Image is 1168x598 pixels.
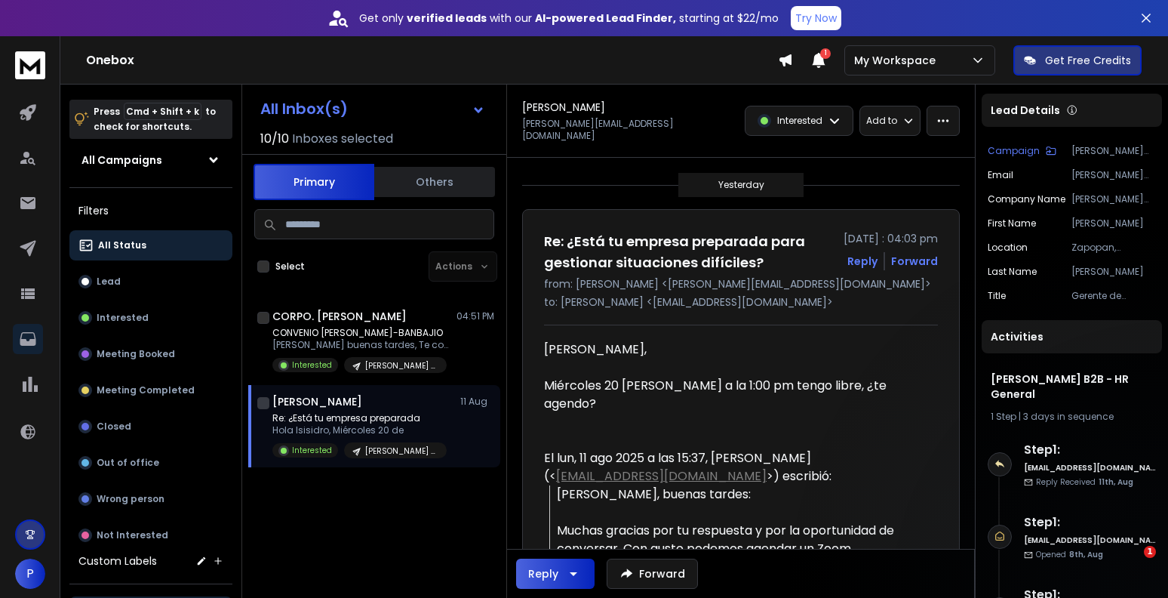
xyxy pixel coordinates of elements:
[557,485,926,504] div: [PERSON_NAME], buenas tardes:
[1113,546,1149,582] iframe: Intercom live chat
[522,100,605,115] h1: [PERSON_NAME]
[69,448,232,478] button: Out of office
[1071,266,1156,278] p: [PERSON_NAME]
[544,341,926,431] div: [PERSON_NAME],
[1071,193,1156,205] p: [PERSON_NAME] Asesores
[272,394,362,409] h1: [PERSON_NAME]
[78,553,157,569] h3: Custom Labels
[544,231,835,273] h1: Re: ¿Está tu empresa preparada para gestionar situaciones difíciles?
[988,145,1040,157] p: Campaign
[254,164,374,200] button: Primary
[292,359,332,371] p: Interested
[124,103,201,120] span: Cmd + Shift + k
[528,566,558,581] div: Reply
[69,339,232,369] button: Meeting Booked
[988,242,1028,254] p: location
[98,239,146,251] p: All Status
[1023,410,1114,423] span: 3 days in sequence
[407,11,487,26] strong: verified leads
[97,312,149,324] p: Interested
[260,101,348,116] h1: All Inbox(s)
[69,303,232,333] button: Interested
[97,529,168,541] p: Not Interested
[97,384,195,396] p: Meeting Completed
[69,484,232,514] button: Wrong person
[97,276,121,288] p: Lead
[522,118,736,142] p: [PERSON_NAME][EMAIL_ADDRESS][DOMAIN_NAME]
[1071,242,1156,254] p: Zapopan, [GEOGRAPHIC_DATA], [GEOGRAPHIC_DATA]
[272,339,453,351] p: [PERSON_NAME] buenas tardes, Te comparto
[556,467,767,485] a: [EMAIL_ADDRESS][DOMAIN_NAME]
[1144,546,1156,558] span: 1
[535,11,676,26] strong: AI-powered Lead Finder,
[791,6,841,30] button: Try Now
[544,276,938,291] p: from: [PERSON_NAME] <[PERSON_NAME][EMAIL_ADDRESS][DOMAIN_NAME]>
[15,559,45,589] button: P
[982,320,1162,353] div: Activities
[544,449,926,485] div: El lun, 11 ago 2025 a las 15:37, [PERSON_NAME] (< >) escribió:
[988,145,1056,157] button: Campaign
[81,153,162,168] h1: All Campaigns
[260,130,289,148] span: 10 / 10
[988,217,1036,230] p: First Name
[718,179,764,191] p: Yesterday
[991,410,1016,423] span: 1 Step
[69,375,232,405] button: Meeting Completed
[991,411,1153,423] div: |
[988,290,1006,302] p: title
[988,193,1065,205] p: Company Name
[460,396,494,408] p: 11 Aug
[1071,145,1156,157] p: [PERSON_NAME] B2B - HR General
[516,559,595,589] button: Reply
[97,348,175,360] p: Meeting Booked
[272,327,453,339] p: CONVENIO [PERSON_NAME]-BANBAJIO
[795,11,837,26] p: Try Now
[1071,217,1156,230] p: [PERSON_NAME]
[86,51,778,69] h1: Onebox
[365,445,438,457] p: [PERSON_NAME] B2B - HR General
[292,130,393,148] h3: Inboxes selected
[94,104,216,134] p: Press to check for shortcuts.
[456,310,494,322] p: 04:51 PM
[988,169,1013,181] p: Email
[374,165,495,199] button: Others
[991,103,1060,118] p: Lead Details
[69,412,232,442] button: Closed
[544,294,938,310] p: to: [PERSON_NAME] <[EMAIL_ADDRESS][DOMAIN_NAME]>
[97,457,159,469] p: Out of office
[1045,53,1131,68] p: Get Free Credits
[844,231,938,246] p: [DATE] : 04:03 pm
[820,48,831,59] span: 1
[777,115,822,127] p: Interested
[97,421,131,433] p: Closed
[557,522,926,558] div: Muchas gracias por tu respuesta y por la oportunidad de conversar. Con gusto podemos agendar un Z...
[1071,290,1156,302] p: Gerente de Reclutamiento
[272,424,447,436] p: Hola Isisidro, Miércoles 20 de
[544,377,926,413] div: Miércoles 20 [PERSON_NAME] a la 1:00 pm tengo libre, ¿te agendo?
[248,94,497,124] button: All Inbox(s)
[854,53,942,68] p: My Workspace
[847,254,878,269] button: Reply
[359,11,779,26] p: Get only with our starting at $22/mo
[607,559,698,589] button: Forward
[272,309,407,324] h1: CORPO. [PERSON_NAME]
[275,260,305,273] label: Select
[69,230,232,260] button: All Status
[15,51,45,79] img: logo
[69,520,232,550] button: Not Interested
[97,493,164,505] p: Wrong person
[866,115,897,127] p: Add to
[272,412,447,424] p: Re: ¿Está tu empresa preparada
[292,445,332,456] p: Interested
[988,266,1037,278] p: Last Name
[1013,45,1142,76] button: Get Free Credits
[1024,441,1156,459] h6: Step 1 :
[69,200,232,221] h3: Filters
[365,360,438,371] p: [PERSON_NAME] B2B - HR General
[69,145,232,175] button: All Campaigns
[891,254,938,269] div: Forward
[69,267,232,297] button: Lead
